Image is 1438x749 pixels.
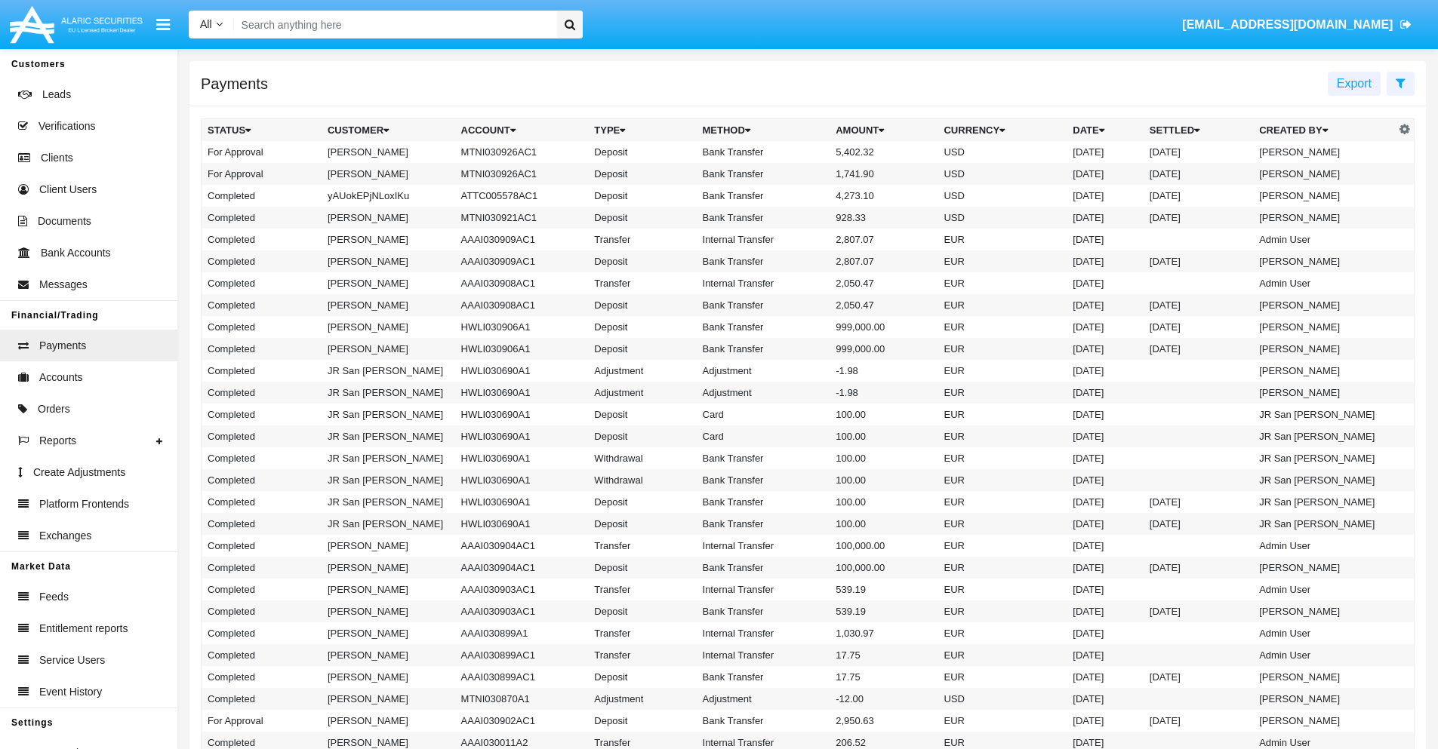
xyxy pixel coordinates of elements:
[1253,294,1395,316] td: [PERSON_NAME]
[697,207,830,229] td: Bank Transfer
[202,535,322,557] td: Completed
[200,18,212,30] span: All
[1067,600,1144,622] td: [DATE]
[1067,710,1144,732] td: [DATE]
[938,425,1067,447] td: EUR
[938,141,1067,163] td: USD
[455,513,589,535] td: HWLI030690A1
[455,579,589,600] td: AAAI030903AC1
[588,535,696,557] td: Transfer
[455,622,589,644] td: AAAI030899A1
[588,229,696,250] td: Transfer
[1144,294,1253,316] td: [DATE]
[1067,207,1144,229] td: [DATE]
[455,469,589,491] td: HWLI030690A1
[39,621,128,637] span: Entitlement reports
[697,557,830,579] td: Bank Transfer
[1253,119,1395,142] th: Created By
[1253,535,1395,557] td: Admin User
[588,250,696,272] td: Deposit
[322,163,455,185] td: [PERSON_NAME]
[322,535,455,557] td: [PERSON_NAME]
[697,579,830,600] td: Internal Transfer
[588,666,696,688] td: Deposit
[322,469,455,491] td: JR San [PERSON_NAME]
[322,644,455,666] td: [PERSON_NAME]
[1067,513,1144,535] td: [DATE]
[322,491,455,513] td: JR San [PERSON_NAME]
[202,557,322,579] td: Completed
[455,688,589,710] td: MTNI030870A1
[588,404,696,425] td: Deposit
[938,535,1067,557] td: EUR
[1253,338,1395,360] td: [PERSON_NAME]
[455,382,589,404] td: HWLI030690A1
[938,360,1067,382] td: EUR
[455,600,589,622] td: AAAI030903AC1
[41,245,111,261] span: Bank Accounts
[1337,77,1372,90] span: Export
[938,710,1067,732] td: EUR
[588,600,696,622] td: Deposit
[322,294,455,316] td: [PERSON_NAME]
[830,229,938,250] td: 2,807.07
[588,316,696,338] td: Deposit
[1253,316,1395,338] td: [PERSON_NAME]
[938,119,1067,142] th: Currency
[202,316,322,338] td: Completed
[455,644,589,666] td: AAAI030899AC1
[938,644,1067,666] td: EUR
[938,557,1067,579] td: EUR
[322,557,455,579] td: [PERSON_NAME]
[455,666,589,688] td: AAAI030899AC1
[938,382,1067,404] td: EUR
[322,579,455,600] td: [PERSON_NAME]
[1144,491,1253,513] td: [DATE]
[322,425,455,447] td: JR San [PERSON_NAME]
[1144,557,1253,579] td: [DATE]
[42,87,71,103] span: Leads
[189,17,234,32] a: All
[938,163,1067,185] td: USD
[697,250,830,272] td: Bank Transfer
[455,425,589,447] td: HWLI030690A1
[202,491,322,513] td: Completed
[202,272,322,294] td: Completed
[1144,600,1253,622] td: [DATE]
[588,185,696,207] td: Deposit
[1144,163,1253,185] td: [DATE]
[830,294,938,316] td: 2,050.47
[41,150,73,166] span: Clients
[938,622,1067,644] td: EUR
[938,338,1067,360] td: EUR
[455,535,589,557] td: AAAI030904AC1
[1253,141,1395,163] td: [PERSON_NAME]
[697,644,830,666] td: Internal Transfer
[455,557,589,579] td: AAAI030904AC1
[830,469,938,491] td: 100.00
[830,141,938,163] td: 5,402.32
[830,557,938,579] td: 100,000.00
[938,600,1067,622] td: EUR
[697,185,830,207] td: Bank Transfer
[830,513,938,535] td: 100.00
[830,491,938,513] td: 100.00
[1067,447,1144,469] td: [DATE]
[938,666,1067,688] td: EUR
[202,622,322,644] td: Completed
[697,622,830,644] td: Internal Transfer
[322,338,455,360] td: [PERSON_NAME]
[202,579,322,600] td: Completed
[830,338,938,360] td: 999,000.00
[1253,469,1395,491] td: JR San [PERSON_NAME]
[202,513,322,535] td: Completed
[830,644,938,666] td: 17.75
[202,229,322,250] td: Completed
[322,316,455,338] td: [PERSON_NAME]
[202,469,322,491] td: Completed
[455,491,589,513] td: HWLI030690A1
[830,710,938,732] td: 2,950.63
[1067,622,1144,644] td: [DATE]
[588,469,696,491] td: Withdrawal
[830,163,938,185] td: 1,741.90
